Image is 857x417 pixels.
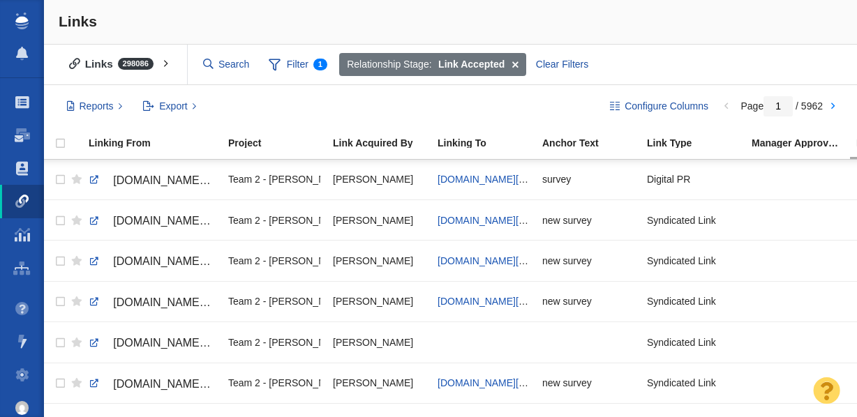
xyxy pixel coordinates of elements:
td: Syndicated Link [641,322,745,363]
span: [PERSON_NAME] [333,377,413,389]
td: Syndicated Link [641,241,745,281]
div: Project [228,138,331,148]
div: Team 2 - [PERSON_NAME] | [PERSON_NAME] | [PERSON_NAME]\PV Farm\PV Farm - Digital PR - Natural Dis... [228,245,320,275]
span: [DOMAIN_NAME][URL] [113,337,231,349]
div: Team 2 - [PERSON_NAME] | [PERSON_NAME] | [PERSON_NAME]\PV Farm\PV Farm - Digital PR - Natural Dis... [228,205,320,235]
span: Syndicated Link [647,255,716,267]
img: 4d4450a2c5952a6e56f006464818e682 [15,401,29,415]
a: [DOMAIN_NAME][URL][DOMAIN_NAME] [438,377,619,388]
span: Syndicated Link [647,214,716,227]
span: Syndicated Link [647,336,716,349]
td: Taylor Tomita [327,363,431,403]
span: Filter [261,52,335,78]
a: Link Type [647,138,750,150]
span: [PERSON_NAME] [333,173,413,185]
a: [DOMAIN_NAME][URL] [89,250,216,273]
a: [DOMAIN_NAME][URL] [89,291,216,314]
td: Syndicated Link [641,200,745,241]
span: Links [59,13,97,29]
div: survey [542,165,634,195]
input: Search [198,52,256,77]
div: Linking To [438,138,541,148]
span: [DOMAIN_NAME][URL] [113,215,231,227]
div: new survey [542,245,634,275]
span: [DOMAIN_NAME][URL] [113,255,231,267]
button: Reports [59,95,131,119]
div: new survey [542,205,634,235]
span: [DOMAIN_NAME][URL] [113,174,231,186]
td: Taylor Tomita [327,200,431,241]
span: Reports [80,99,114,114]
td: Taylor Tomita [327,322,431,363]
div: new survey [542,368,634,398]
div: Anchor Text [542,138,646,148]
td: Syndicated Link [641,281,745,321]
div: new survey [542,287,634,317]
a: [DOMAIN_NAME][URL] [89,372,216,396]
a: Anchor Text [542,138,646,150]
a: Link Acquired By [333,138,436,150]
td: Digital PR [641,160,745,200]
span: Digital PR [647,173,690,185]
span: [PERSON_NAME] [333,295,413,308]
span: Relationship Stage: [347,57,431,72]
strong: Link Accepted [438,57,505,72]
div: Team 2 - [PERSON_NAME] | [PERSON_NAME] | [PERSON_NAME]\PV Farm\PV Farm - Digital PR - Natural Dis... [228,368,320,398]
button: Export [135,95,204,119]
a: Manager Approved Link? [752,138,855,150]
img: buzzstream_logo_iconsimple.png [15,13,28,29]
a: [DOMAIN_NAME][URL][DOMAIN_NAME] [438,255,619,266]
span: Syndicated Link [647,295,716,308]
div: Team 2 - [PERSON_NAME] | [PERSON_NAME] | [PERSON_NAME]\PV Farm\PV Farm - Digital PR - Natural Dis... [228,287,320,317]
div: Team 2 - [PERSON_NAME] | [PERSON_NAME] | [PERSON_NAME]\PV Farm\PV Farm - Digital PR - Natural Dis... [228,327,320,357]
span: Page / 5962 [740,100,823,112]
td: Taylor Tomita [327,281,431,321]
span: Syndicated Link [647,377,716,389]
span: 1 [313,59,327,70]
span: [DOMAIN_NAME][URL] [113,378,231,390]
div: Team 2 - [PERSON_NAME] | [PERSON_NAME] | [PERSON_NAME]\The Storage Center\The Storage Center - Di... [228,165,320,195]
div: Link Type [647,138,750,148]
td: Taylor Tomita [327,241,431,281]
div: Link Acquired By [333,138,436,148]
a: [DOMAIN_NAME][URL] [438,174,541,185]
div: Clear Filters [528,53,596,77]
span: [PERSON_NAME] [333,214,413,227]
td: Taylor Tomita [327,160,431,200]
span: Export [159,99,187,114]
span: Configure Columns [625,99,708,114]
span: [PERSON_NAME] [333,255,413,267]
a: Linking From [89,138,227,150]
a: Linking To [438,138,541,150]
a: [DOMAIN_NAME][URL] [89,331,216,355]
div: Manager Approved Link? [752,138,855,148]
div: Linking From [89,138,227,148]
td: Syndicated Link [641,363,745,403]
a: [DOMAIN_NAME][URL][DOMAIN_NAME] [438,296,619,307]
a: [DOMAIN_NAME][URL] [89,169,216,192]
span: [DOMAIN_NAME][URL] [113,296,231,308]
a: [DOMAIN_NAME][URL][DOMAIN_NAME] [438,215,619,226]
button: Configure Columns [602,95,717,119]
span: [PERSON_NAME] [333,336,413,349]
a: [DOMAIN_NAME][URL] [89,209,216,233]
